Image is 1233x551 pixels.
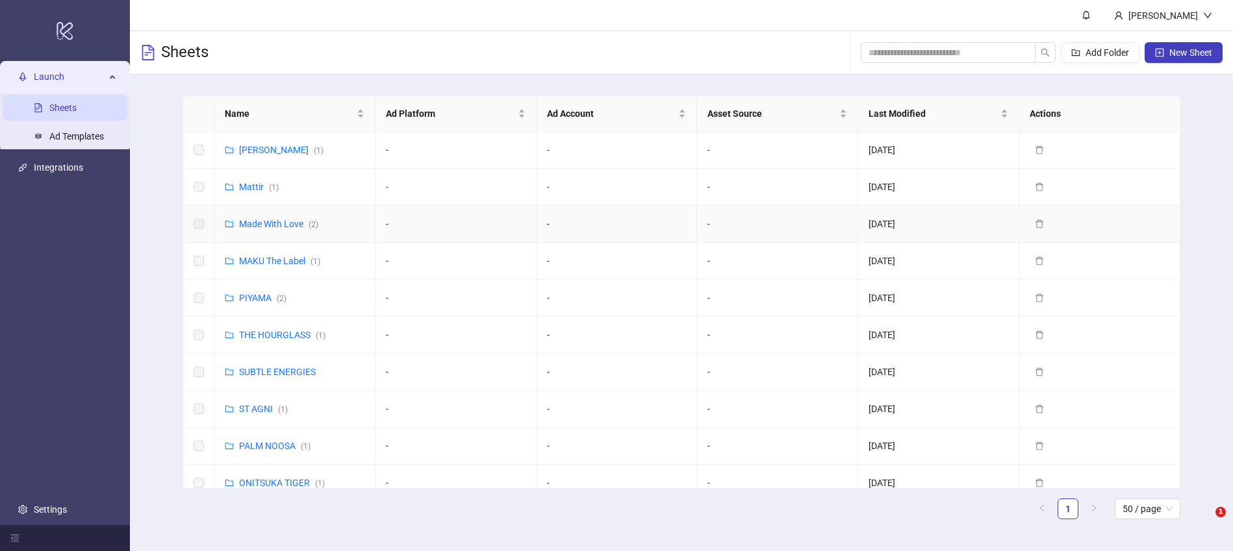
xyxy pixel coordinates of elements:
td: [DATE] [858,465,1019,502]
span: plus-square [1155,48,1164,57]
span: delete [1035,330,1044,339]
span: 50 / page [1123,499,1173,519]
span: down [1203,11,1212,20]
td: - [375,317,537,354]
td: - [537,280,698,317]
td: - [375,206,537,243]
span: Launch [34,64,105,90]
span: Add Folder [1086,47,1129,58]
td: [DATE] [858,132,1019,169]
span: ( 1 ) [311,257,320,266]
td: - [697,354,858,391]
button: right [1084,498,1104,519]
button: Add Folder [1061,42,1139,63]
span: ( 2 ) [309,220,318,229]
span: delete [1035,367,1044,376]
a: 1 [1058,499,1078,519]
td: - [697,243,858,280]
td: - [375,354,537,391]
a: ST AGNI(1) [239,404,288,414]
td: - [537,206,698,243]
span: Last Modified [869,106,998,121]
span: menu-fold [10,533,19,543]
span: 1 [1215,507,1226,517]
div: [PERSON_NAME] [1123,8,1203,23]
td: - [537,354,698,391]
span: New Sheet [1169,47,1212,58]
th: Last Modified [858,96,1019,132]
td: - [697,428,858,465]
span: Ad Account [547,106,676,121]
span: folder [225,478,234,487]
span: search [1041,48,1050,57]
a: Ad Templates [49,131,104,141]
span: Ad Platform [386,106,515,121]
span: bell [1082,10,1091,19]
a: ONITSUKA TIGER(1) [239,478,325,488]
iframe: Intercom live chat [1189,507,1220,538]
a: Mattir(1) [239,182,279,192]
span: file-text [140,45,156,60]
span: delete [1035,145,1044,154]
span: left [1038,504,1046,512]
td: - [697,132,858,169]
li: Next Page [1084,498,1104,519]
h3: Sheets [161,42,209,63]
td: [DATE] [858,317,1019,354]
th: Actions [1019,96,1180,132]
a: Integrations [34,162,83,173]
td: - [537,428,698,465]
td: [DATE] [858,169,1019,206]
td: - [375,280,537,317]
td: [DATE] [858,206,1019,243]
button: New Sheet [1145,42,1223,63]
td: - [697,391,858,428]
span: folder [225,367,234,376]
td: - [375,465,537,502]
td: [DATE] [858,243,1019,280]
span: ( 1 ) [316,331,325,340]
th: Ad Platform [375,96,537,132]
span: delete [1035,441,1044,450]
span: delete [1035,256,1044,265]
th: Asset Source [697,96,858,132]
a: MAKU The Label(1) [239,256,320,266]
span: Name [225,106,354,121]
td: [DATE] [858,428,1019,465]
a: Settings [34,504,67,515]
a: SUBTLE ENERGIES [239,367,316,377]
span: ( 1 ) [269,183,279,192]
span: ( 2 ) [277,294,286,303]
li: 1 [1058,498,1078,519]
span: ( 1 ) [314,146,324,155]
td: - [375,132,537,169]
td: - [537,391,698,428]
span: user [1114,11,1123,20]
span: delete [1035,478,1044,487]
span: folder [225,441,234,450]
span: ( 1 ) [278,405,288,414]
td: - [537,132,698,169]
td: - [375,243,537,280]
span: folder-add [1071,48,1080,57]
span: folder [225,404,234,413]
td: - [697,206,858,243]
span: delete [1035,182,1044,191]
li: Previous Page [1032,498,1052,519]
span: delete [1035,219,1044,228]
span: rocket [18,72,27,81]
span: Asset Source [707,106,837,121]
a: THE HOURGLASS(1) [239,330,325,340]
td: - [697,280,858,317]
span: folder [225,330,234,339]
td: [DATE] [858,391,1019,428]
span: folder [225,293,234,302]
a: [PERSON_NAME](1) [239,145,324,155]
a: Sheets [49,103,77,113]
span: folder [225,219,234,228]
a: PALM NOOSA(1) [239,441,311,451]
th: Name [214,96,375,132]
td: - [375,169,537,206]
span: delete [1035,293,1044,302]
div: Page Size [1115,498,1180,519]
